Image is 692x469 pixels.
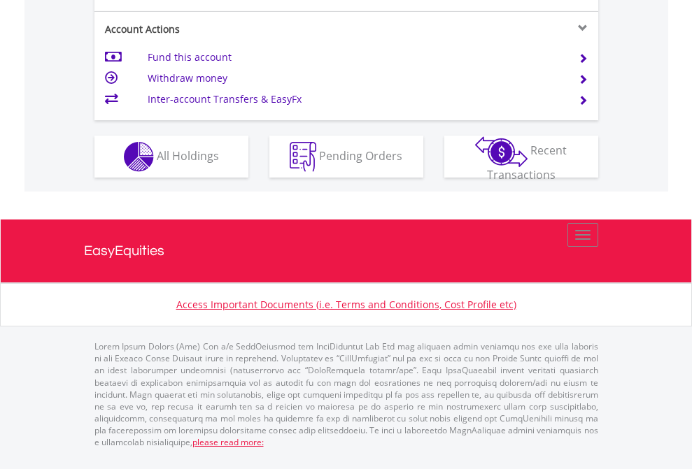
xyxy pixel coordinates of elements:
[94,22,346,36] div: Account Actions
[84,219,609,282] a: EasyEquities
[319,147,402,163] span: Pending Orders
[124,142,154,172] img: holdings-wht.png
[290,142,316,172] img: pending_instructions-wht.png
[157,147,219,163] span: All Holdings
[444,136,598,178] button: Recent Transactions
[94,136,248,178] button: All Holdings
[148,47,561,68] td: Fund this account
[94,340,598,448] p: Lorem Ipsum Dolors (Ame) Con a/e SeddOeiusmod tem InciDiduntut Lab Etd mag aliquaen admin veniamq...
[176,298,516,311] a: Access Important Documents (i.e. Terms and Conditions, Cost Profile etc)
[148,68,561,89] td: Withdraw money
[192,436,264,448] a: please read more:
[269,136,423,178] button: Pending Orders
[148,89,561,110] td: Inter-account Transfers & EasyFx
[475,136,528,167] img: transactions-zar-wht.png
